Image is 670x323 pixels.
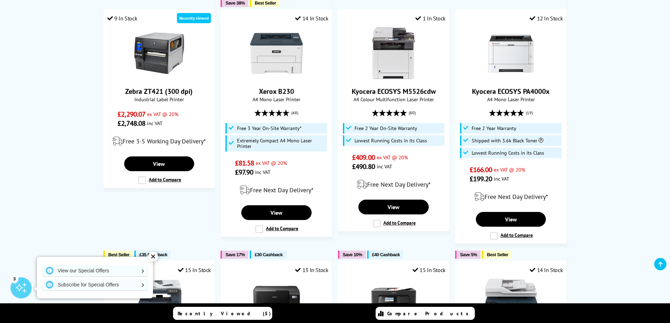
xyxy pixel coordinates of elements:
img: Kyocera ECOSYS PA4000x [485,27,537,80]
span: ex VAT @ 20% [147,111,178,117]
img: Kyocera ECOSYS M5526cdw [367,27,420,80]
label: Add to Compare [255,225,298,233]
a: Xerox B230 [259,87,294,96]
span: inc VAT [147,120,162,127]
div: 9 In Stock [107,15,138,22]
span: Industrial Label Printer [107,96,211,103]
span: Free 2 Year Warranty [472,125,516,131]
img: Zebra ZT421 (300 dpi) [133,27,185,80]
label: Add to Compare [490,232,533,240]
span: £35 Cashback [139,252,167,257]
button: Save 10% [338,251,366,259]
span: Shipped with 3.6k Black Toner [472,138,543,143]
div: 12 In Stock [530,15,563,22]
div: 13 In Stock [295,266,328,273]
span: Extremely Compact A4 Mono Laser Printer [237,138,325,149]
span: A4 Mono Laser Printer [224,96,328,103]
div: 14 In Stock [295,15,328,22]
label: Add to Compare [138,176,181,184]
span: Best Seller [108,252,130,257]
button: £35 Cashback [134,251,171,259]
a: Compare Products [376,307,475,320]
span: £199.20 [470,174,492,183]
span: inc VAT [494,175,509,182]
button: Best Seller [103,251,133,259]
span: Save 38% [225,0,245,6]
span: ex VAT @ 20% [256,160,287,166]
a: Kyocera ECOSYS M5526cdw [352,87,436,96]
div: modal_delivery [224,180,328,200]
span: Best Seller [487,252,508,257]
div: modal_delivery [342,175,446,194]
span: inc VAT [377,163,392,170]
a: Kyocera ECOSYS PA4000x [472,87,550,96]
span: Save 17% [225,252,245,257]
a: Zebra ZT421 (300 dpi) [133,74,185,81]
span: A4 Colour Multifunction Laser Printer [342,96,446,103]
div: 3 [11,275,18,283]
a: Xerox B230 [250,74,303,81]
button: Best Seller [482,251,512,259]
a: Subscribe for Special Offers [42,279,148,290]
span: £81.58 [235,159,254,168]
span: (80) [409,106,416,119]
div: 1 In Stock [415,15,446,22]
span: £166.00 [470,165,492,174]
div: 14 In Stock [530,266,563,273]
a: Zebra ZT421 (300 dpi) [125,87,193,96]
a: View [241,205,312,220]
a: View our Special Offers [42,265,148,276]
span: A4 Mono Laser Printer [459,96,563,103]
span: Save 5% [460,252,477,257]
span: Best Seller [255,0,276,6]
span: £97.90 [235,168,254,177]
span: £409.00 [352,153,375,162]
div: Recently viewed [177,13,211,23]
img: Xerox B230 [250,27,303,80]
label: Add to Compare [373,220,416,227]
span: inc VAT [255,169,270,175]
span: ex VAT @ 20% [494,166,525,173]
span: Save 10% [343,252,362,257]
span: Lowest Running Costs in its Class [355,138,427,143]
div: ✕ [148,252,158,261]
a: View [124,156,194,171]
a: View [476,212,546,227]
span: Free 3 Year On-Site Warranty* [237,125,301,131]
span: (19) [526,106,533,119]
span: £490.80 [352,162,375,171]
span: £2,748.08 [117,119,145,128]
span: Recently Viewed (5) [178,310,271,317]
span: (48) [291,106,298,119]
span: £30 Cashback [255,252,282,257]
button: Save 5% [455,251,480,259]
button: £40 Cashback [367,251,403,259]
button: Save 17% [221,251,248,259]
span: Free 2 Year On-Site Warranty [355,125,417,131]
span: £2,290.07 [117,110,145,119]
a: View [358,200,429,214]
div: 15 In Stock [178,266,211,273]
a: Recently Viewed (5) [173,307,272,320]
a: Kyocera ECOSYS M5526cdw [367,74,420,81]
span: ex VAT @ 20% [377,154,408,161]
a: Kyocera ECOSYS PA4000x [485,74,537,81]
button: £30 Cashback [250,251,286,259]
div: modal_delivery [459,187,563,207]
span: Lowest Running Costs in its Class [472,150,544,156]
span: Compare Products [387,310,472,317]
div: 15 In Stock [413,266,446,273]
div: modal_delivery [107,131,211,151]
span: £40 Cashback [372,252,400,257]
